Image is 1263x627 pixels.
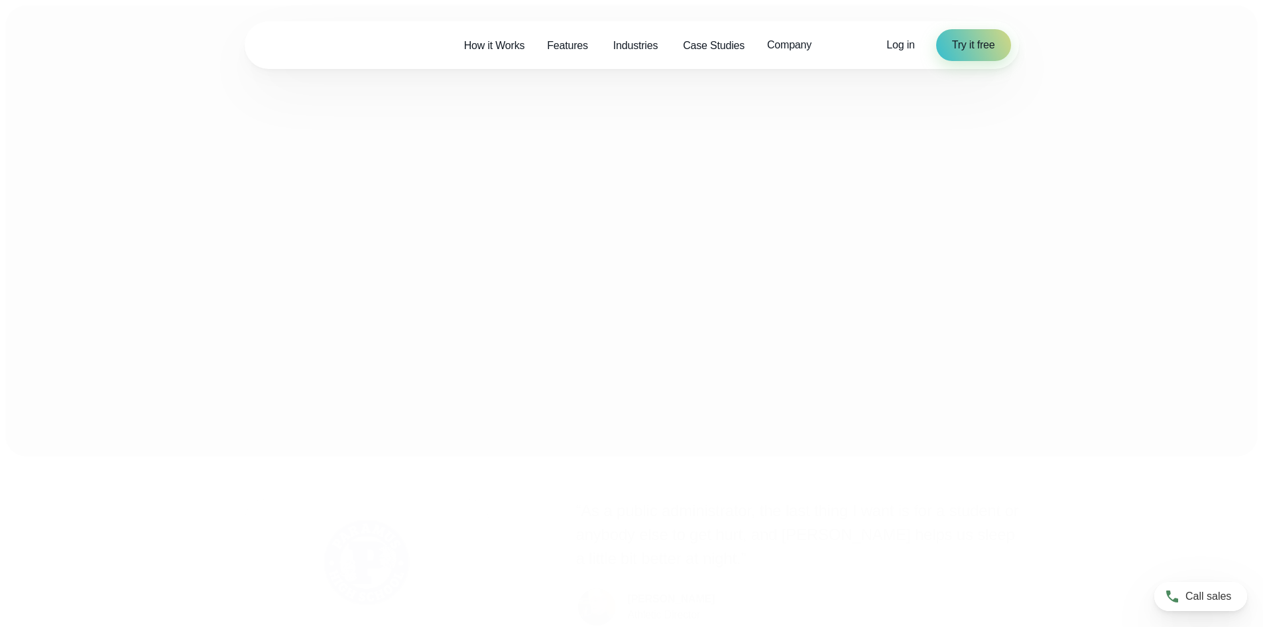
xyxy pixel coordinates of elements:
[1154,582,1247,611] a: Call sales
[613,38,658,54] span: Industries
[952,37,995,53] span: Try it free
[886,39,914,50] span: Log in
[683,38,745,54] span: Case Studies
[936,29,1011,61] a: Try it free
[672,32,756,59] a: Case Studies
[547,38,588,54] span: Features
[453,32,536,59] a: How it Works
[464,38,525,54] span: How it Works
[767,37,812,53] span: Company
[886,37,914,53] a: Log in
[1185,589,1231,604] span: Call sales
